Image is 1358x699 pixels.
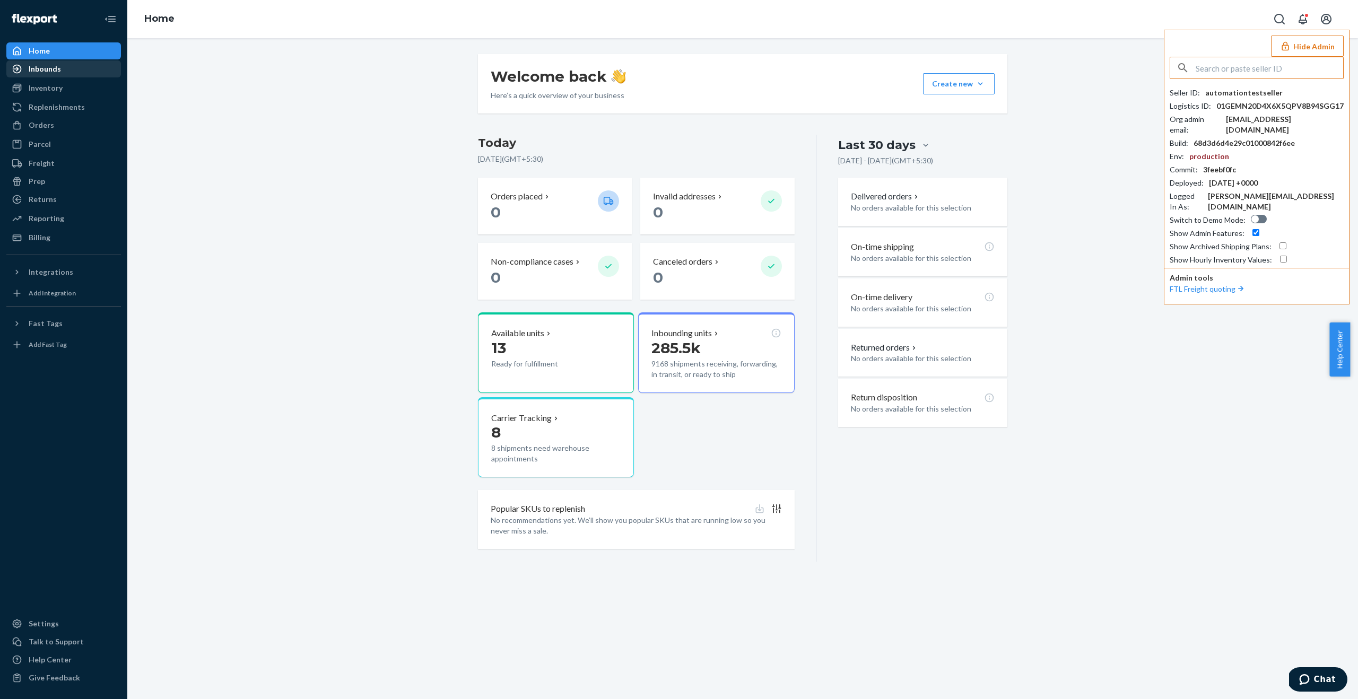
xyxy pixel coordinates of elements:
p: Available units [491,327,544,339]
p: Admin tools [1170,273,1344,283]
span: 0 [491,203,501,221]
p: No orders available for this selection [851,253,995,264]
p: [DATE] ( GMT+5:30 ) [478,154,795,164]
p: No orders available for this selection [851,353,995,364]
a: Inbounds [6,60,121,77]
div: Deployed : [1170,178,1204,188]
input: Search or paste seller ID [1196,57,1343,78]
div: Home [29,46,50,56]
div: 3feebf0fc [1203,164,1236,175]
p: Inbounding units [651,327,712,339]
div: Reporting [29,213,64,224]
a: Add Fast Tag [6,336,121,353]
div: Orders [29,120,54,130]
button: Give Feedback [6,669,121,686]
div: Inventory [29,83,63,93]
p: 8 shipments need warehouse appointments [491,443,621,464]
button: Canceled orders 0 [640,243,794,300]
a: Home [6,42,121,59]
div: Show Archived Shipping Plans : [1170,241,1272,252]
div: production [1189,151,1229,162]
div: Help Center [29,654,72,665]
div: Last 30 days [838,137,916,153]
div: Logged In As : [1170,191,1203,212]
div: Settings [29,618,59,629]
div: [PERSON_NAME][EMAIL_ADDRESS][DOMAIN_NAME] [1208,191,1344,212]
iframe: Opens a widget where you can chat to one of our agents [1289,667,1347,694]
p: Canceled orders [653,256,712,268]
span: 285.5k [651,339,701,357]
div: 01GEMN20D4X6X5QPV8B94SGG17 [1216,101,1344,111]
a: Home [144,13,175,24]
span: 0 [653,203,663,221]
div: Fast Tags [29,318,63,329]
a: Help Center [6,651,121,668]
div: Freight [29,158,55,169]
p: On-time shipping [851,241,914,253]
a: Billing [6,229,121,246]
div: Build : [1170,138,1188,148]
img: Flexport logo [12,14,57,24]
img: hand-wave emoji [611,69,626,84]
div: Org admin email : [1170,114,1221,135]
span: 0 [491,268,501,286]
div: 68d3d6d4e29c01000842f6ee [1194,138,1295,148]
button: Open account menu [1316,8,1337,30]
p: No recommendations yet. We’ll show you popular SKUs that are running low so you never miss a sale. [491,515,782,536]
div: Show Admin Features : [1170,228,1244,239]
div: Env : [1170,151,1184,162]
a: Freight [6,155,121,172]
div: Give Feedback [29,672,80,683]
button: Non-compliance cases 0 [478,243,632,300]
span: Help Center [1329,322,1350,377]
div: Logistics ID : [1170,101,1211,111]
p: On-time delivery [851,291,912,303]
div: Switch to Demo Mode : [1170,215,1246,225]
a: Add Integration [6,285,121,302]
a: Parcel [6,136,121,153]
button: Create new [923,73,995,94]
p: Return disposition [851,391,917,404]
div: Inbounds [29,64,61,74]
div: Talk to Support [29,636,84,647]
div: Seller ID : [1170,88,1200,98]
ol: breadcrumbs [136,4,183,34]
p: Invalid addresses [653,190,716,203]
p: Non-compliance cases [491,256,573,268]
button: Invalid addresses 0 [640,178,794,234]
div: Billing [29,232,50,243]
p: No orders available for this selection [851,303,995,314]
div: Show Hourly Inventory Values : [1170,255,1272,265]
div: Integrations [29,267,73,277]
div: Replenishments [29,102,85,112]
span: 0 [653,268,663,286]
p: [DATE] - [DATE] ( GMT+5:30 ) [838,155,933,166]
button: Carrier Tracking88 shipments need warehouse appointments [478,397,634,478]
button: Orders placed 0 [478,178,632,234]
h3: Today [478,135,795,152]
div: Commit : [1170,164,1198,175]
button: Fast Tags [6,315,121,332]
p: No orders available for this selection [851,203,995,213]
span: 13 [491,339,506,357]
div: [DATE] +0000 [1209,178,1258,188]
p: Ready for fulfillment [491,359,589,369]
p: Orders placed [491,190,543,203]
p: Here’s a quick overview of your business [491,90,626,101]
button: Returned orders [851,342,918,354]
p: Carrier Tracking [491,412,552,424]
button: Close Navigation [100,8,121,30]
button: Open Search Box [1269,8,1290,30]
button: Talk to Support [6,633,121,650]
h1: Welcome back [491,67,626,86]
div: Parcel [29,139,51,150]
div: Add Integration [29,289,76,298]
a: Prep [6,173,121,190]
button: Delivered orders [851,190,920,203]
button: Inbounding units285.5k9168 shipments receiving, forwarding, in transit, or ready to ship [638,312,794,393]
div: Prep [29,176,45,187]
div: [EMAIL_ADDRESS][DOMAIN_NAME] [1226,114,1344,135]
div: Returns [29,194,57,205]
